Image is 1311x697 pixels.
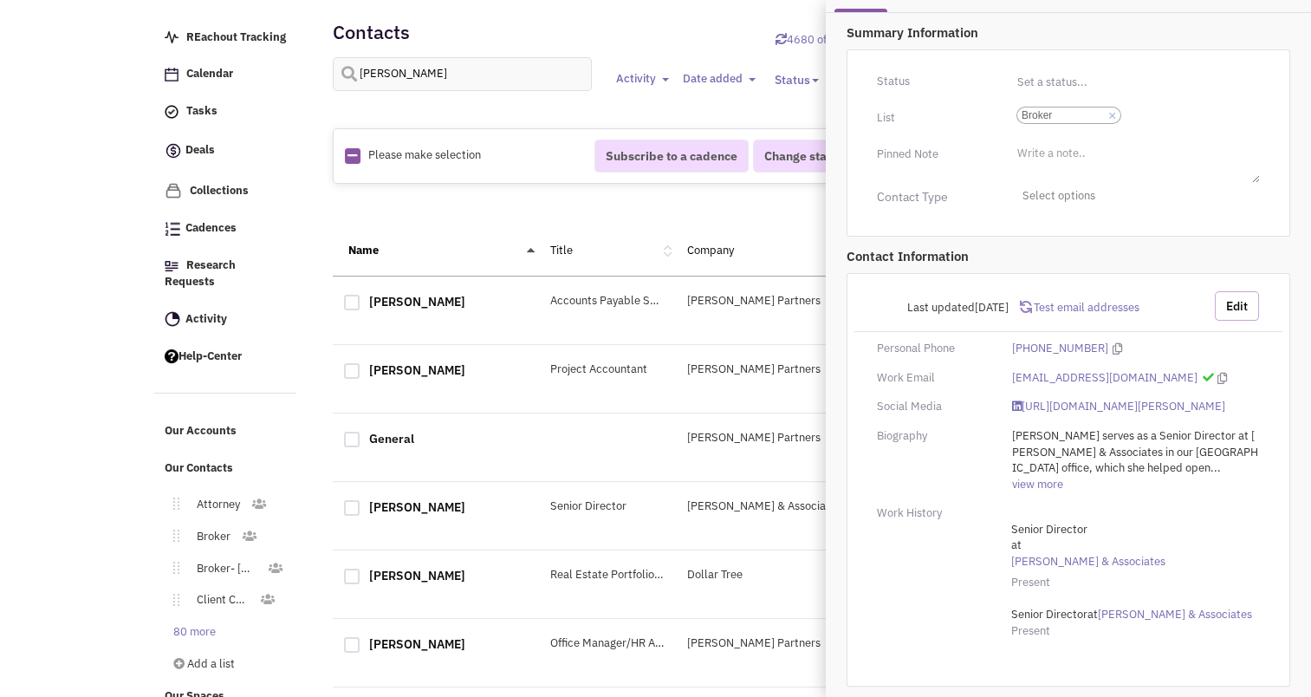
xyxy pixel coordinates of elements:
[610,70,674,88] button: Activity
[539,635,677,652] div: Office Manager/HR Administrator/Exeuctive Assistant
[676,567,882,583] div: Dollar Tree
[866,399,1001,415] div: Social Media
[165,594,179,606] img: Move.png
[165,349,178,363] img: help.png
[1011,607,1252,622] span: at
[156,174,296,208] a: Collections
[165,68,178,81] img: Calendar.png
[165,498,179,510] img: Move.png
[847,247,1290,265] p: Contact Information
[369,568,465,583] a: [PERSON_NAME]
[774,72,809,88] span: Status
[866,140,1001,168] div: Pinned Note
[165,562,179,574] img: Move.png
[1012,183,1260,210] span: Select options
[165,182,182,199] img: icon-collection-lavender.png
[1011,575,1050,590] span: Present
[165,105,178,119] img: icon-tasks.png
[866,291,1020,324] div: Last updated
[1098,607,1252,623] a: [PERSON_NAME] & Associates
[156,415,296,448] a: Our Accounts
[866,505,1001,522] div: Work History
[368,147,481,162] span: Please make selection
[1012,341,1108,357] a: [PHONE_NUMBER]
[615,71,655,86] span: Activity
[539,567,677,583] div: Real Estate Portfolio Manager
[1011,522,1288,574] span: at
[165,222,180,236] img: Cadences_logo.png
[165,257,236,289] span: Research Requests
[179,524,241,550] a: Broker
[165,261,178,271] img: Research.png
[776,32,905,47] a: Sync contacts with Retailsphere
[866,341,1001,357] div: Personal Phone
[847,23,1290,42] p: Summary Information
[165,311,180,327] img: Activity.png
[348,243,379,257] a: Name
[676,635,882,652] div: [PERSON_NAME] Partners
[156,652,293,677] a: Add a list
[186,67,233,81] span: Calendar
[1126,107,1164,124] input: ×Broker
[866,104,1001,132] div: List
[165,530,179,542] img: Move.png
[1011,522,1288,538] span: Senior Director
[369,636,465,652] a: [PERSON_NAME]
[190,183,249,198] span: Collections
[866,188,1001,205] div: Contact Type
[975,300,1009,315] span: [DATE]
[345,148,360,164] img: Rectangle.png
[676,293,882,309] div: [PERSON_NAME] Partners
[1032,300,1139,315] span: Test email addresses
[369,499,465,515] a: [PERSON_NAME]
[1011,623,1050,638] span: Present
[594,140,749,173] button: Subscribe to a cadence
[866,68,1001,95] div: Status
[676,498,882,515] div: [PERSON_NAME] & Associates
[1022,107,1104,123] span: Broker
[165,140,182,161] img: icon-deals.svg
[165,424,237,439] span: Our Accounts
[156,212,296,245] a: Cadences
[369,431,414,446] a: General
[682,71,742,86] span: Date added
[185,221,237,236] span: Cadences
[1108,108,1116,124] a: ×
[179,588,260,613] a: Client Contact
[1012,428,1258,492] span: [PERSON_NAME] serves as a Senior Director at [PERSON_NAME] & Associates in our [GEOGRAPHIC_DATA] ...
[156,95,296,128] a: Tasks
[156,22,296,55] a: REachout Tracking
[179,492,250,518] a: Attorney
[687,243,734,257] a: Company
[539,293,677,309] div: Accounts Payable Specialist
[550,243,573,257] a: Title
[156,453,296,485] a: Our Contacts
[333,24,410,40] h2: Contacts
[156,620,226,645] a: 80 more
[156,341,296,374] a: Help-Center
[676,430,882,446] div: [PERSON_NAME] Partners
[369,362,465,378] a: [PERSON_NAME]
[156,133,296,170] a: Deals
[539,498,677,515] div: Senior Director
[185,311,227,326] span: Activity
[1012,370,1197,387] a: [EMAIL_ADDRESS][DOMAIN_NAME]
[1011,554,1288,570] a: [PERSON_NAME] & Associates
[156,58,296,91] a: Calendar
[1012,68,1260,95] input: Set a status...
[866,370,1001,387] div: Work Email
[1215,291,1259,321] button: Edit
[156,303,296,336] a: Activity
[156,250,296,299] a: Research Requests
[1012,477,1063,493] a: view more
[369,294,465,309] a: [PERSON_NAME]
[186,29,286,44] span: REachout Tracking
[866,428,1001,445] div: Biography
[1011,607,1087,622] span: Senior Director
[677,70,761,88] button: Date added
[763,64,829,95] button: Status
[186,104,217,119] span: Tasks
[539,362,677,378] div: Project Accountant
[1012,399,1225,415] a: [URL][DOMAIN_NAME][PERSON_NAME]
[333,57,593,91] input: Search contacts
